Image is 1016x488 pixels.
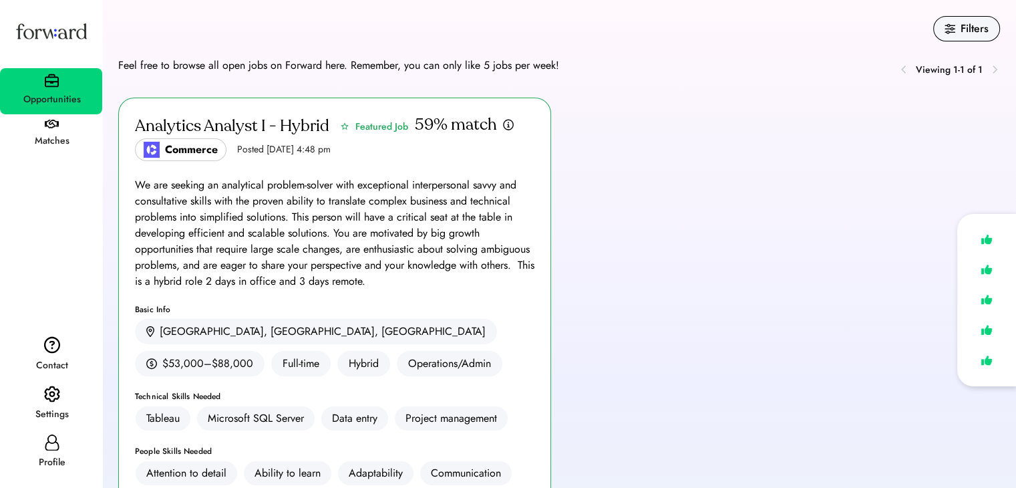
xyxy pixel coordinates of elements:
[1,455,102,471] div: Profile
[237,143,331,156] div: Posted [DATE] 4:48 pm
[44,386,60,403] img: settings.svg
[255,465,321,481] div: Ability to learn
[916,63,983,77] div: Viewing 1-1 of 1
[405,410,497,426] div: Project management
[13,11,90,51] img: Forward logo
[945,23,955,34] img: filters.svg
[165,142,218,158] div: Commerce
[977,290,996,310] img: like.svg
[44,336,60,354] img: contact.svg
[397,351,502,376] div: Operations/Admin
[431,465,501,481] div: Communication
[1,133,102,149] div: Matches
[337,351,390,376] div: Hybrid
[135,447,534,455] div: People Skills Needed
[415,114,497,136] div: 59% match
[502,118,514,131] img: info.svg
[146,326,154,338] img: location.svg
[45,74,59,88] img: briefcase.svg
[135,306,534,314] div: Basic Info
[146,410,180,426] div: Tableau
[146,358,157,370] img: money.svg
[144,142,160,158] img: poweredbycommerce_logo.jpeg
[271,351,331,376] div: Full-time
[1,358,102,374] div: Contact
[977,260,996,279] img: like.svg
[977,230,996,249] img: like.svg
[1,92,102,108] div: Opportunities
[118,57,559,74] div: Feel free to browse all open jobs on Forward here. Remember, you can only like 5 jobs per week!
[208,410,304,426] div: Microsoft SQL Server
[349,465,403,481] div: Adaptability
[45,120,59,129] img: handshake.svg
[977,320,996,340] img: like.svg
[1,406,102,422] div: Settings
[135,392,534,400] div: Technical Skills Needed
[162,356,253,372] div: $53,000–$88,000
[332,410,377,426] div: Data entry
[977,351,996,370] img: like.svg
[135,177,534,289] div: We are seeking an analytical problem-solver with exceptional interpersonal savvy and consultative...
[160,324,486,340] div: [GEOGRAPHIC_DATA], [GEOGRAPHIC_DATA], [GEOGRAPHIC_DATA]
[961,21,989,37] div: Filters
[355,120,408,134] div: Featured Job
[135,116,329,137] div: Analytics Analyst I - Hybrid
[146,465,226,481] div: Attention to detail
